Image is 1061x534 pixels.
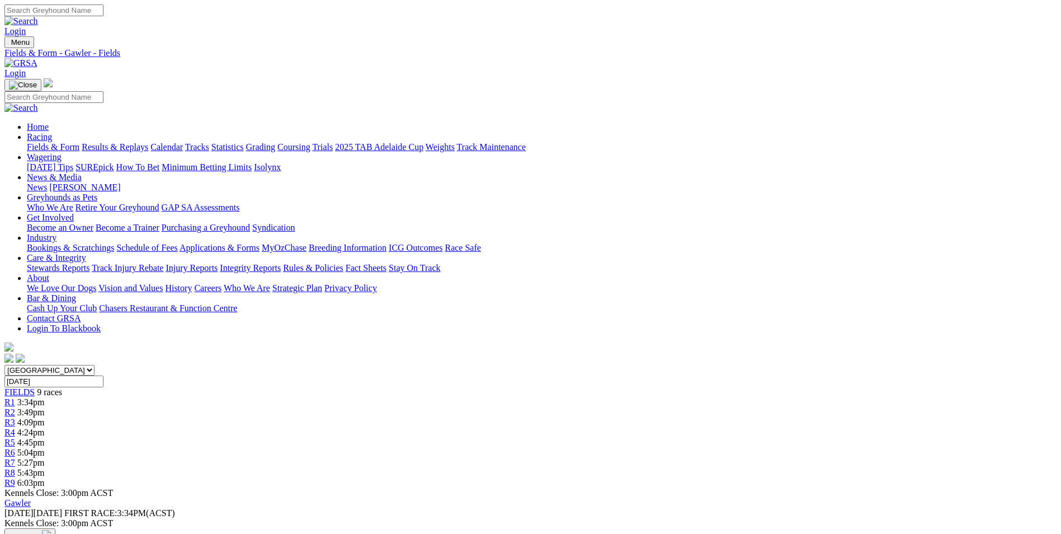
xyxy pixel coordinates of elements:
[150,142,183,152] a: Calendar
[457,142,526,152] a: Track Maintenance
[4,26,26,36] a: Login
[211,142,244,152] a: Statistics
[44,78,53,87] img: logo-grsa-white.png
[27,152,62,162] a: Wagering
[162,223,250,232] a: Purchasing a Greyhound
[4,448,15,457] a: R6
[27,182,1057,193] div: News & Media
[4,91,103,103] input: Search
[4,4,103,16] input: Search
[27,172,82,182] a: News & Media
[37,387,62,397] span: 9 races
[4,103,38,113] img: Search
[246,142,275,152] a: Grading
[27,324,101,333] a: Login To Blackbook
[389,263,440,273] a: Stay On Track
[162,162,252,172] a: Minimum Betting Limits
[272,283,322,293] a: Strategic Plan
[324,283,377,293] a: Privacy Policy
[4,397,15,407] a: R1
[4,498,31,508] a: Gawler
[27,193,97,202] a: Greyhounds as Pets
[17,407,45,417] span: 3:49pm
[4,36,34,48] button: Toggle navigation
[98,283,163,293] a: Vision and Values
[27,233,56,242] a: Industry
[27,203,1057,213] div: Greyhounds as Pets
[4,508,62,518] span: [DATE]
[17,448,45,457] span: 5:04pm
[116,243,177,252] a: Schedule of Fees
[162,203,240,212] a: GAP SA Assessments
[4,468,15,477] a: R8
[27,303,97,313] a: Cash Up Your Club
[27,182,47,192] a: News
[27,162,1057,172] div: Wagering
[116,162,160,172] a: How To Bet
[17,397,45,407] span: 3:34pm
[27,263,1057,273] div: Care & Integrity
[27,122,49,132] a: Home
[76,203,159,212] a: Retire Your Greyhound
[4,79,41,91] button: Toggle navigation
[27,293,76,303] a: Bar & Dining
[4,354,13,363] img: facebook.svg
[4,387,35,397] a: FIELDS
[27,283,1057,293] div: About
[166,263,218,273] a: Injury Reports
[4,343,13,352] img: logo-grsa-white.png
[27,273,49,283] a: About
[27,243,114,252] a: Bookings & Scratchings
[426,142,455,152] a: Weights
[389,243,442,252] a: ICG Outcomes
[252,223,295,232] a: Syndication
[27,283,96,293] a: We Love Our Dogs
[64,508,175,518] span: 3:34PM(ACST)
[4,68,26,78] a: Login
[4,428,15,437] a: R4
[4,458,15,467] span: R7
[96,223,159,232] a: Become a Trainer
[185,142,209,152] a: Tracks
[82,142,148,152] a: Results & Replays
[99,303,237,313] a: Chasers Restaurant & Function Centre
[4,478,15,488] a: R9
[76,162,114,172] a: SUREpick
[4,48,1057,58] a: Fields & Form - Gawler - Fields
[4,16,38,26] img: Search
[64,508,117,518] span: FIRST RACE:
[262,243,306,252] a: MyOzChase
[16,354,25,363] img: twitter.svg
[27,313,81,323] a: Contact GRSA
[27,213,74,222] a: Get Involved
[254,162,281,172] a: Isolynx
[11,38,30,46] span: Menu
[17,478,45,488] span: 6:03pm
[27,223,1057,233] div: Get Involved
[4,418,15,427] span: R3
[4,438,15,447] a: R5
[180,243,260,252] a: Applications & Forms
[27,243,1057,253] div: Industry
[17,438,45,447] span: 4:45pm
[27,223,93,232] a: Become an Owner
[27,132,52,142] a: Racing
[4,407,15,417] a: R2
[335,142,423,152] a: 2025 TAB Adelaide Cup
[92,263,163,273] a: Track Injury Rebate
[17,458,45,467] span: 5:27pm
[194,283,221,293] a: Careers
[312,142,333,152] a: Trials
[27,142,79,152] a: Fields & Form
[4,376,103,387] input: Select date
[4,488,113,498] span: Kennels Close: 3:00pm ACST
[4,508,34,518] span: [DATE]
[277,142,310,152] a: Coursing
[27,263,89,273] a: Stewards Reports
